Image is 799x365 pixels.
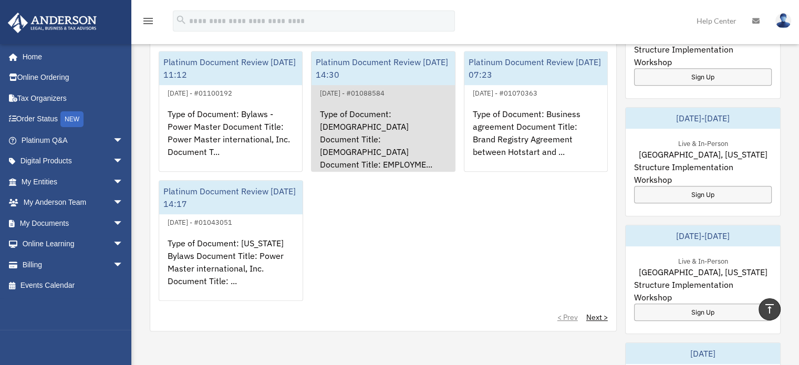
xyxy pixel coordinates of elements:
[638,266,767,278] span: [GEOGRAPHIC_DATA], [US_STATE]
[634,278,772,304] span: Structure Implementation Workshop
[7,171,139,192] a: My Entitiesarrow_drop_down
[312,99,454,181] div: Type of Document: [DEMOGRAPHIC_DATA] Document Title: [DEMOGRAPHIC_DATA] Document Title: EMPLOYME...
[7,213,139,234] a: My Documentsarrow_drop_down
[113,130,134,151] span: arrow_drop_down
[159,216,241,227] div: [DATE] - #01043051
[159,99,302,181] div: Type of Document: Bylaws - Power Master Document Title: Power Master international, Inc. Document...
[7,88,139,109] a: Tax Organizers
[634,43,772,68] span: Structure Implementation Workshop
[159,180,303,301] a: Platinum Document Review [DATE] 14:17[DATE] - #01043051Type of Document: [US_STATE] Bylaws Docume...
[669,137,736,148] div: Live & In-Person
[763,303,776,315] i: vertical_align_top
[175,14,187,26] i: search
[759,298,781,320] a: vertical_align_top
[312,87,393,98] div: [DATE] - #01088584
[669,255,736,266] div: Live & In-Person
[464,51,608,172] a: Platinum Document Review [DATE] 07:23[DATE] - #01070363Type of Document: Business agreement Docum...
[159,51,303,172] a: Platinum Document Review [DATE] 11:12[DATE] - #01100192Type of Document: Bylaws - Power Master Do...
[638,148,767,161] span: [GEOGRAPHIC_DATA], [US_STATE]
[159,181,303,214] div: Platinum Document Review [DATE] 14:17
[311,51,455,172] a: Platinum Document Review [DATE] 14:30[DATE] - #01088584Type of Document: [DEMOGRAPHIC_DATA] Docum...
[5,13,100,33] img: Anderson Advisors Platinum Portal
[159,51,302,85] div: Platinum Document Review [DATE] 11:12
[7,130,139,151] a: Platinum Q&Aarrow_drop_down
[113,192,134,214] span: arrow_drop_down
[7,234,139,255] a: Online Learningarrow_drop_down
[464,51,607,85] div: Platinum Document Review [DATE] 07:23
[113,151,134,172] span: arrow_drop_down
[634,161,772,186] span: Structure Implementation Workshop
[7,151,139,172] a: Digital Productsarrow_drop_down
[142,18,154,27] a: menu
[7,192,139,213] a: My Anderson Teamarrow_drop_down
[7,109,139,130] a: Order StatusNEW
[626,108,780,129] div: [DATE]-[DATE]
[7,275,139,296] a: Events Calendar
[312,51,454,85] div: Platinum Document Review [DATE] 14:30
[7,254,139,275] a: Billingarrow_drop_down
[464,87,546,98] div: [DATE] - #01070363
[60,111,84,127] div: NEW
[634,186,772,203] a: Sign Up
[7,67,139,88] a: Online Ordering
[113,213,134,234] span: arrow_drop_down
[775,13,791,28] img: User Pic
[626,343,780,364] div: [DATE]
[113,234,134,255] span: arrow_drop_down
[634,68,772,86] a: Sign Up
[7,46,134,67] a: Home
[159,87,241,98] div: [DATE] - #01100192
[634,304,772,321] a: Sign Up
[464,99,607,181] div: Type of Document: Business agreement Document Title: Brand Registry Agreement between Hotstart an...
[586,312,608,322] a: Next >
[159,228,303,310] div: Type of Document: [US_STATE] Bylaws Document Title: Power Master international, Inc. Document Tit...
[113,254,134,276] span: arrow_drop_down
[626,225,780,246] div: [DATE]-[DATE]
[113,171,134,193] span: arrow_drop_down
[142,15,154,27] i: menu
